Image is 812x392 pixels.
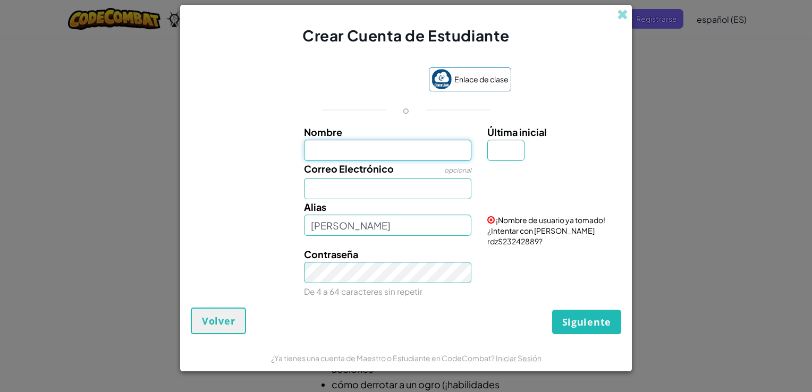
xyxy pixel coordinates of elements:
span: Correo Electrónico [304,163,394,175]
p: o [403,104,409,116]
iframe: Botón de Acceder con Google [296,69,424,92]
img: classlink-logo-small.png [432,69,452,89]
span: Siguiente [562,316,611,328]
span: ¿Ya tienes una cuenta de Maestro o Estudiante en CodeCombat? [271,353,496,363]
span: ¡Nombre de usuario ya tomado! ¿Intentar con [PERSON_NAME] rdzS23242889? [487,215,605,246]
span: opcional [444,166,471,174]
span: Contraseña [304,248,358,260]
span: Enlace de clase [454,72,509,87]
span: Nombre [304,126,342,138]
small: De 4 a 64 caracteres sin repetir [304,286,422,296]
button: Siguiente [552,310,621,334]
a: Iniciar Sesión [496,353,542,363]
button: Volver [191,308,246,334]
span: Volver [202,314,235,327]
span: Alias [304,201,326,213]
span: Última inicial [487,126,547,138]
span: Crear Cuenta de Estudiante [302,26,510,45]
